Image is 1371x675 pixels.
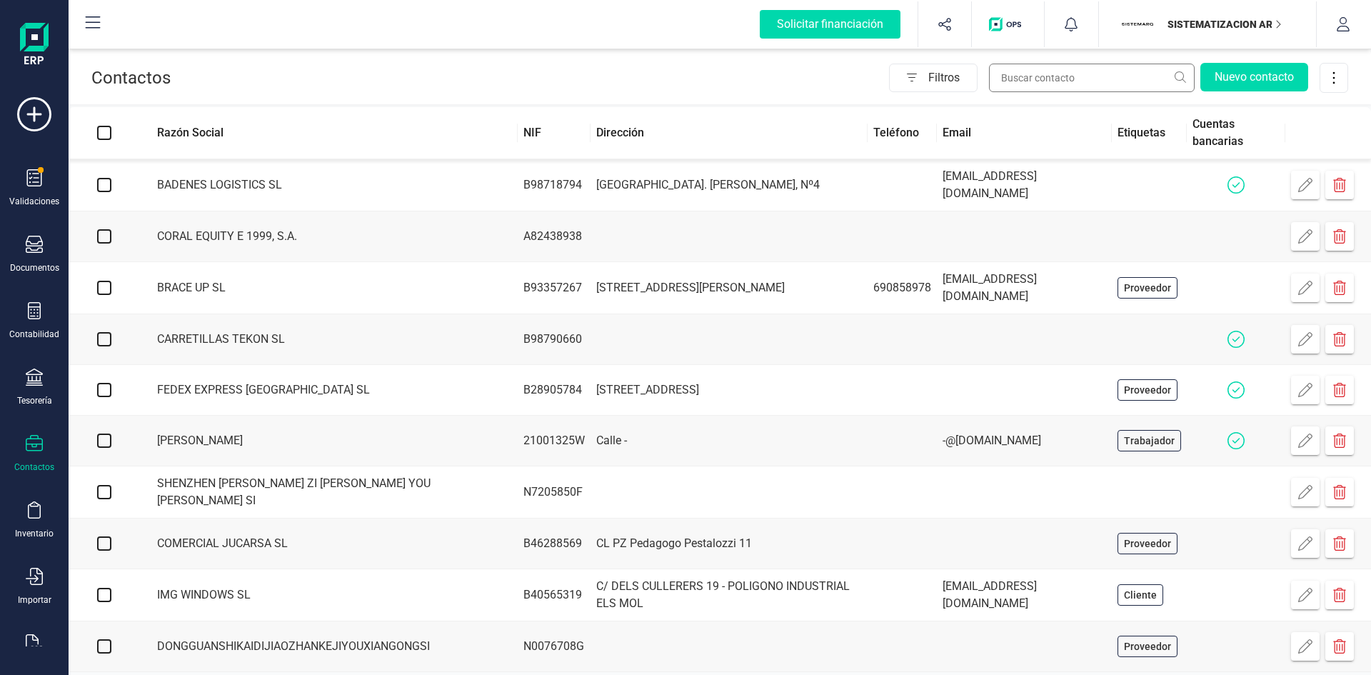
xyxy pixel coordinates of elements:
td: A82438938 [518,211,591,262]
th: Dirección [591,107,868,159]
p: SISTEMATIZACION ARQUITECTONICA EN REFORMAS SL [1167,17,1282,31]
img: Logo Finanedi [20,23,49,69]
th: Email [937,107,1112,159]
th: Etiquetas [1112,107,1187,159]
div: Contactos [14,461,54,473]
div: Contabilidad [9,329,59,340]
div: Proveedor [1118,533,1177,554]
td: 690858978 [868,262,937,314]
img: SI [1122,9,1153,40]
div: Proveedor [1118,636,1177,657]
th: Cuentas bancarias [1187,107,1285,159]
td: B98790660 [518,314,591,365]
img: Logo de OPS [989,17,1027,31]
th: Razón Social [140,107,518,159]
td: [STREET_ADDRESS][PERSON_NAME] [591,262,868,314]
td: C/ DELS CULLERERS 19 - POLIGONO INDUSTRIAL ELS MOL [591,569,868,621]
div: Inventario [15,528,54,539]
div: Cliente [1118,584,1163,606]
td: CORAL EQUITY E 1999, S.A. [140,211,518,262]
td: [PERSON_NAME] [140,416,518,466]
td: Calle - [591,416,868,466]
div: Documentos [10,262,59,274]
td: N7205850F [518,466,591,519]
div: Proveedor [1118,379,1177,401]
td: -@[DOMAIN_NAME] [937,416,1112,466]
button: Nuevo contacto [1200,63,1308,91]
td: FEDEX EXPRESS [GEOGRAPHIC_DATA] SL [140,365,518,416]
td: IMG WINDOWS SL [140,569,518,621]
td: SHENZHEN [PERSON_NAME] ZI [PERSON_NAME] YOU [PERSON_NAME] SI [140,466,518,519]
td: B28905784 [518,365,591,416]
td: N0076708G [518,621,591,672]
td: BADENES LOGISTICS SL [140,159,518,211]
td: B46288569 [518,519,591,569]
td: CARRETILLAS TEKON SL [140,314,518,365]
td: [EMAIL_ADDRESS][DOMAIN_NAME] [937,262,1112,314]
td: B93357267 [518,262,591,314]
input: Buscar contacto [989,64,1195,92]
td: [GEOGRAPHIC_DATA]. [PERSON_NAME], Nº4 [591,159,868,211]
div: Validaciones [9,196,59,207]
th: Teléfono [868,107,937,159]
button: Solicitar financiación [743,1,918,47]
div: Importar [18,594,51,606]
td: [EMAIL_ADDRESS][DOMAIN_NAME] [937,159,1112,211]
div: Proveedor [1118,277,1177,299]
td: 21001325W [518,416,591,466]
button: Filtros [889,64,978,92]
td: DONGGUANSHIKAIDIJIAOZHANKEJIYOUXIANGONGSI [140,621,518,672]
button: Logo de OPS [980,1,1035,47]
div: Solicitar financiación [760,10,900,39]
td: COMERCIAL JUCARSA SL [140,519,518,569]
div: Tesorería [17,395,52,406]
div: Trabajador [1118,430,1181,451]
td: CL PZ Pedagogo Pestalozzi 11 [591,519,868,569]
td: [STREET_ADDRESS] [591,365,868,416]
p: Contactos [91,66,171,89]
th: NIF [518,107,591,159]
td: B40565319 [518,569,591,621]
td: B98718794 [518,159,591,211]
td: [EMAIL_ADDRESS][DOMAIN_NAME] [937,569,1112,621]
span: Filtros [928,64,977,92]
button: SISISTEMATIZACION ARQUITECTONICA EN REFORMAS SL [1116,1,1299,47]
td: BRACE UP SL [140,262,518,314]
